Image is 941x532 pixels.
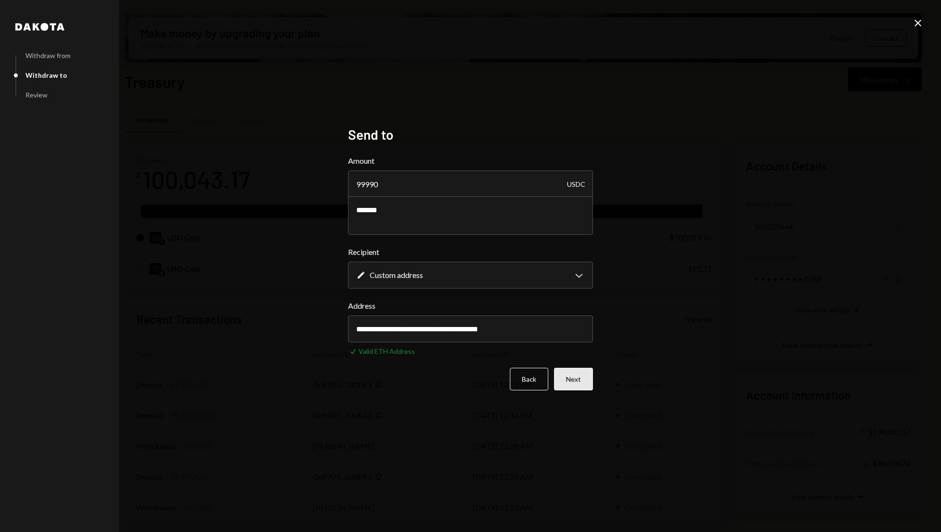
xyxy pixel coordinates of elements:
[348,246,593,258] label: Recipient
[348,170,593,197] input: Enter amount
[554,368,593,390] button: Next
[348,155,593,167] label: Amount
[348,300,593,312] label: Address
[25,71,67,79] div: Withdraw to
[359,346,415,356] div: Valid ETH Address
[25,51,71,60] div: Withdraw from
[348,125,593,144] h2: Send to
[567,170,585,197] div: USDC
[348,262,593,289] button: Recipient
[25,91,48,99] div: Review
[510,368,548,390] button: Back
